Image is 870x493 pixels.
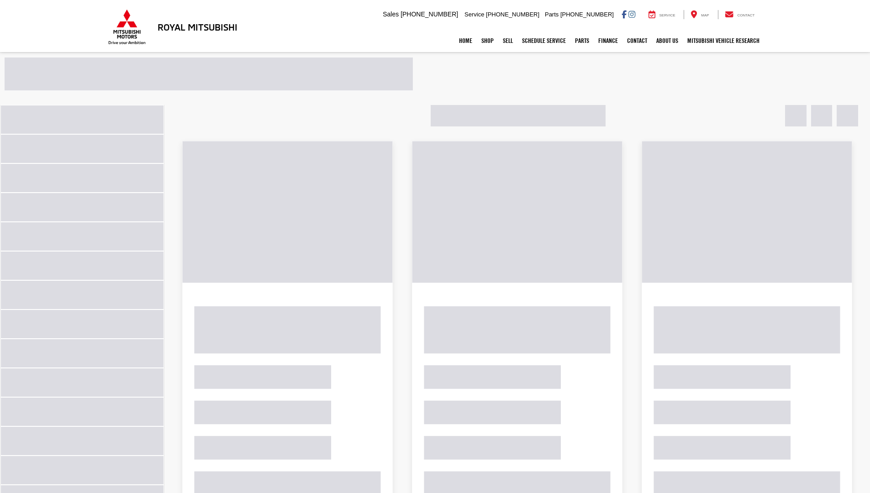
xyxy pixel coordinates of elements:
span: [PHONE_NUMBER] [486,11,539,18]
span: [PHONE_NUMBER] [560,11,614,18]
span: Service [464,11,484,18]
a: About Us [652,29,683,52]
span: Sales [383,10,399,18]
span: Parts [545,11,559,18]
a: Instagram: Click to visit our Instagram page [628,10,635,18]
a: Facebook: Click to visit our Facebook page [622,10,627,18]
a: Contact [718,10,762,19]
img: Mitsubishi [106,9,148,45]
a: Map [684,10,716,19]
h3: Royal Mitsubishi [158,22,237,32]
a: Contact [622,29,652,52]
span: Contact [737,13,754,17]
a: Shop [477,29,498,52]
a: Finance [594,29,622,52]
a: Home [454,29,477,52]
a: Parts: Opens in a new tab [570,29,594,52]
a: Service [642,10,682,19]
a: Mitsubishi Vehicle Research [683,29,764,52]
a: Sell [498,29,517,52]
a: Schedule Service: Opens in a new tab [517,29,570,52]
span: Service [659,13,675,17]
span: [PHONE_NUMBER] [401,10,458,18]
span: Map [701,13,709,17]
